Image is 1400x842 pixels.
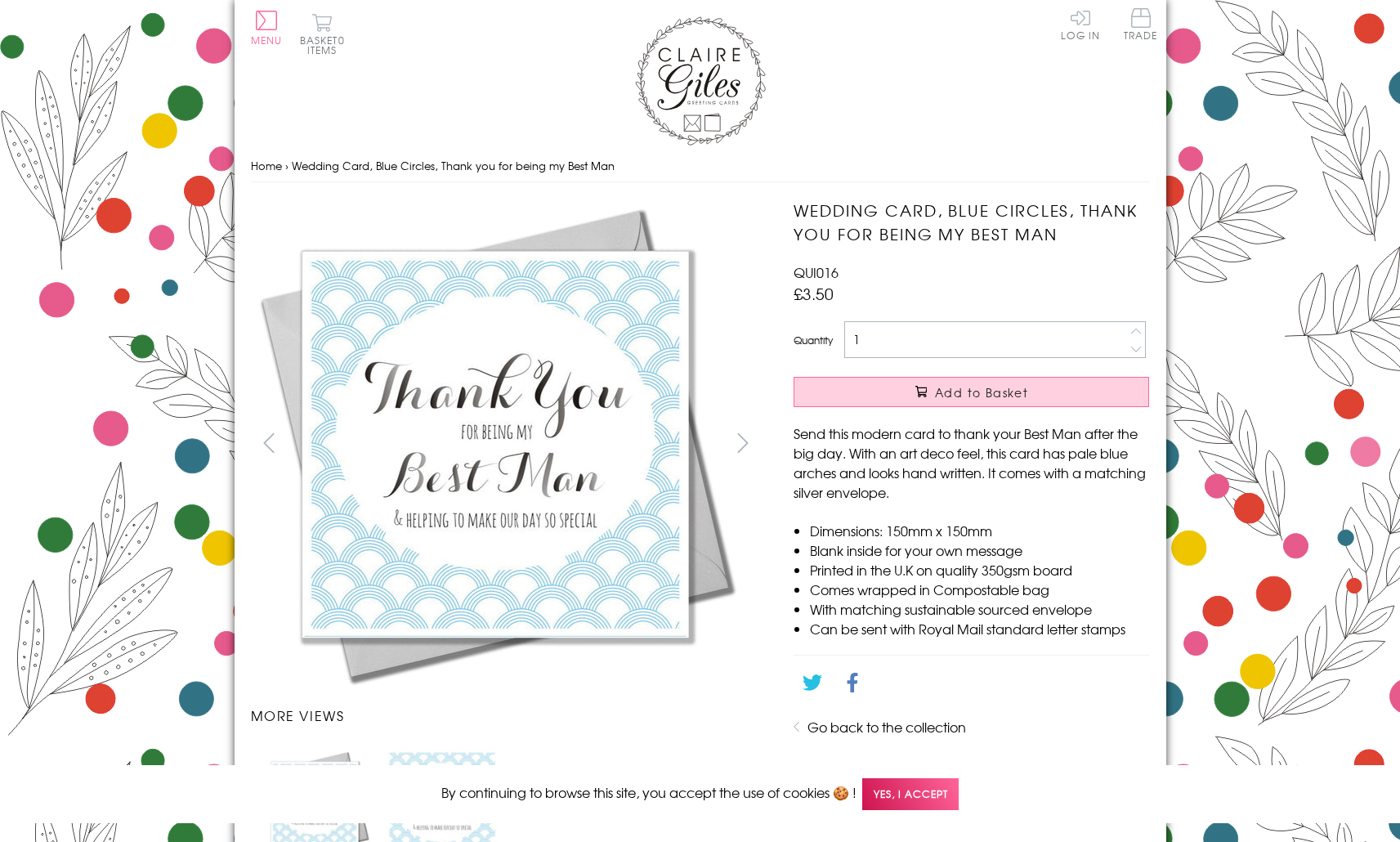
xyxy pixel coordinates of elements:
button: next [724,424,761,461]
li: Dimensions: 150mm x 150mm [810,521,1149,540]
button: prev [251,424,288,461]
span: Add to Basket [935,384,1028,401]
span: Wedding Card, Blue Circles, Thank you for being my Best Man [292,158,615,173]
li: With matching sustainable sourced envelope [810,599,1149,619]
h3: More views [251,705,762,725]
img: Wedding Card, Blue Circles, Thank you for being my Best Man [251,199,741,689]
span: QUI016 [794,262,839,282]
img: Claire Giles Greetings Cards [635,16,766,146]
li: Printed in the U.K on quality 350gsm board [810,560,1149,580]
h1: Wedding Card, Blue Circles, Thank you for being my Best Man [794,199,1149,246]
a: Trade [1124,8,1158,43]
li: Comes wrapped in Compostable bag [810,580,1149,599]
span: Trade [1124,8,1158,40]
li: Can be sent with Royal Mail standard letter stamps [810,619,1149,638]
button: Add to Basket [794,377,1149,407]
span: › [285,158,288,173]
a: Log In [1061,8,1100,40]
a: Home [251,158,282,173]
span: Yes, I accept [862,778,959,810]
span: Menu [251,33,283,47]
li: Blank inside for your own message [810,540,1149,560]
button: Basket0 items [300,13,345,55]
span: 0 items [307,33,345,57]
nav: breadcrumbs [251,150,1150,183]
p: Send this modern card to thank your Best Man after the big day. With an art deco feel, this card ... [794,423,1149,502]
button: Menu [251,11,283,45]
span: £3.50 [794,282,834,305]
a: Go back to the collection [807,717,966,737]
label: Quantity [794,333,833,347]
